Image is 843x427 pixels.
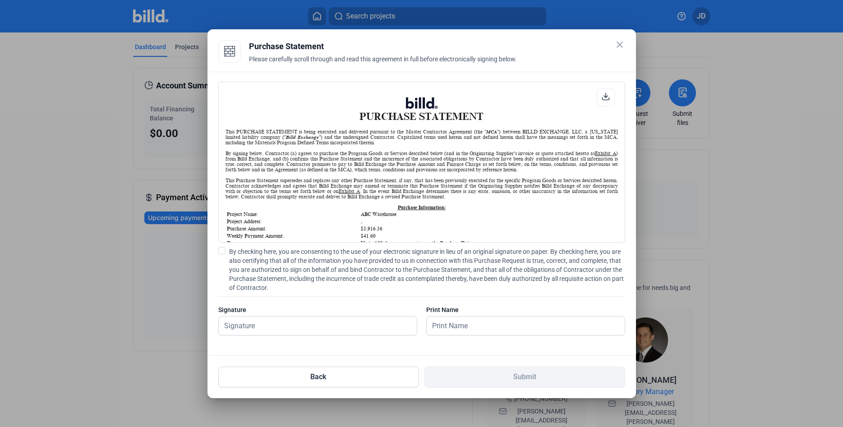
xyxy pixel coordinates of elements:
[218,367,419,387] button: Back
[360,211,617,217] td: ABC Warehouse
[286,134,319,140] i: Billd Exchange
[249,55,625,74] div: Please carefully scroll through and read this agreement in full before electronically signing below.
[226,97,618,122] h1: PURCHASE STATEMENT
[486,129,497,134] i: MCA
[360,233,617,239] td: $41.60
[614,39,625,50] mat-icon: close
[249,40,625,53] div: Purchase Statement
[226,129,618,145] div: This PURCHASE STATEMENT is being executed and delivered pursuant to the Master Contractor Agreeme...
[398,205,446,210] u: Purchase Information:
[426,305,625,314] div: Print Name
[595,151,616,156] u: Exhibit A
[226,218,360,225] td: Project Address:
[226,233,360,239] td: Weekly Payment Amount:
[339,188,360,194] u: Exhibit A
[360,218,617,225] td: ,
[360,225,617,232] td: $5,916.56
[218,305,417,314] div: Signature
[226,211,360,217] td: Project Name:
[226,178,618,199] div: This Purchase Statement supersedes and replaces any other Purchase Statement, if any, that has be...
[229,247,625,292] span: By checking here, you are consenting to the use of your electronic signature in lieu of an origin...
[424,367,625,387] button: Submit
[219,317,407,335] input: Signature
[360,240,617,246] td: Up to 120 days, commencing on the Purchase Date
[226,240,360,246] td: Term:
[226,151,618,172] div: By signing below, Contractor (a) agrees to purchase the Program Goods or Services described below...
[226,225,360,232] td: Purchase Amount:
[427,317,615,335] input: Print Name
